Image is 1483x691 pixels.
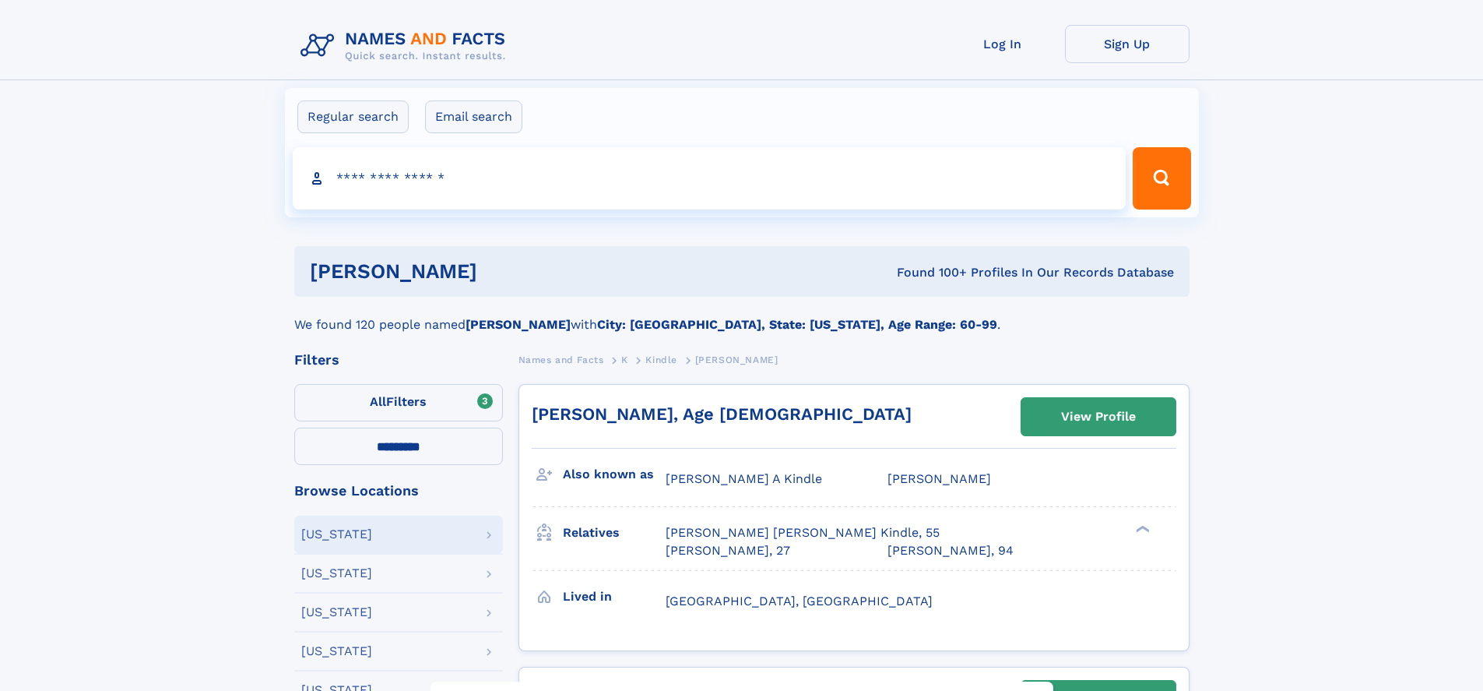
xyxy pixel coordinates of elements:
[563,583,666,610] h3: Lived in
[666,542,790,559] a: [PERSON_NAME], 27
[666,524,940,541] a: [PERSON_NAME] [PERSON_NAME] Kindle, 55
[294,353,503,367] div: Filters
[294,384,503,421] label: Filters
[563,520,666,546] h3: Relatives
[645,354,677,365] span: Kindle
[293,147,1126,210] input: search input
[695,354,778,365] span: [PERSON_NAME]
[887,471,991,486] span: [PERSON_NAME]
[1065,25,1190,63] a: Sign Up
[301,645,372,658] div: [US_STATE]
[597,317,997,332] b: City: [GEOGRAPHIC_DATA], State: [US_STATE], Age Range: 60-99
[518,350,604,369] a: Names and Facts
[301,606,372,619] div: [US_STATE]
[940,25,1065,63] a: Log In
[1061,399,1136,435] div: View Profile
[466,317,571,332] b: [PERSON_NAME]
[887,542,1014,559] a: [PERSON_NAME], 94
[294,297,1190,334] div: We found 120 people named with .
[294,484,503,498] div: Browse Locations
[1132,524,1151,534] div: ❯
[294,25,518,67] img: Logo Names and Facts
[1133,147,1190,210] button: Search Button
[621,350,628,369] a: K
[1021,398,1176,435] a: View Profile
[301,567,372,580] div: [US_STATE]
[532,404,912,424] a: [PERSON_NAME], Age [DEMOGRAPHIC_DATA]
[310,262,687,281] h1: [PERSON_NAME]
[645,350,677,369] a: Kindle
[301,528,372,541] div: [US_STATE]
[370,394,386,409] span: All
[621,354,628,365] span: K
[425,100,522,133] label: Email search
[297,100,409,133] label: Regular search
[666,594,933,608] span: [GEOGRAPHIC_DATA], [GEOGRAPHIC_DATA]
[666,471,822,486] span: [PERSON_NAME] A Kindle
[687,264,1174,281] div: Found 100+ Profiles In Our Records Database
[563,461,666,488] h3: Also known as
